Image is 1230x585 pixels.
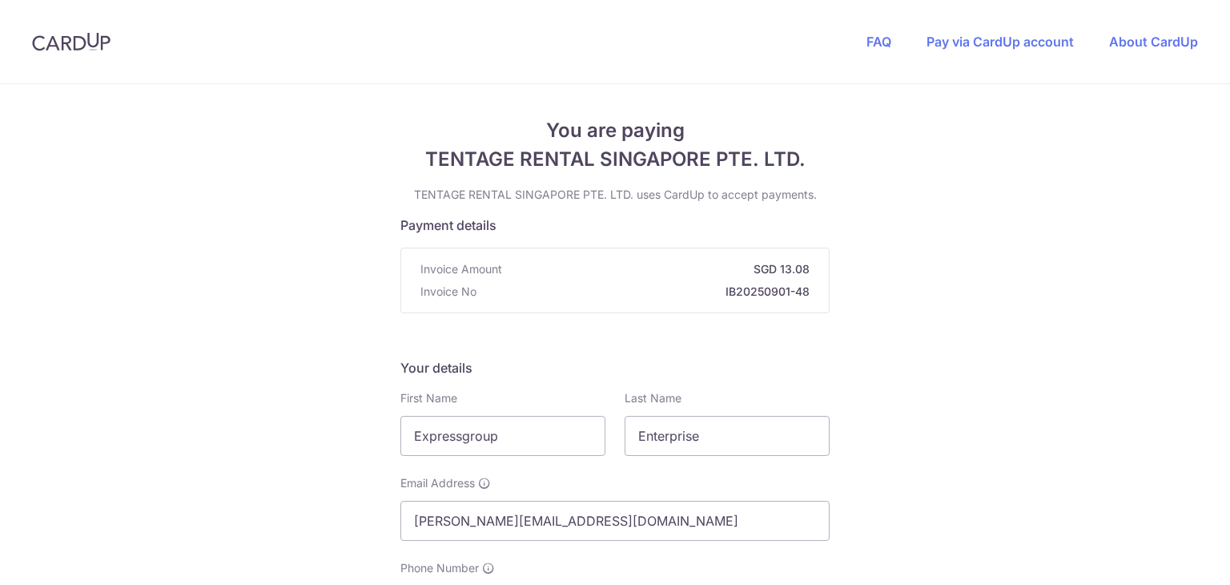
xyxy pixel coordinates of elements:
span: Invoice Amount [420,261,502,277]
span: Email Address [400,475,475,491]
input: Email address [400,501,830,541]
input: Last name [625,416,830,456]
p: TENTAGE RENTAL SINGAPORE PTE. LTD. uses CardUp to accept payments. [400,187,830,203]
a: FAQ [866,34,891,50]
a: Pay via CardUp account [927,34,1074,50]
label: Last Name [625,390,681,406]
a: About CardUp [1109,34,1198,50]
h5: Your details [400,358,830,377]
strong: SGD 13.08 [508,261,810,277]
span: You are paying [400,116,830,145]
strong: IB20250901-48 [483,284,810,300]
span: TENTAGE RENTAL SINGAPORE PTE. LTD. [400,145,830,174]
label: First Name [400,390,457,406]
input: First name [400,416,605,456]
span: Phone Number [400,560,479,576]
span: Invoice No [420,284,476,300]
img: CardUp [32,32,111,51]
h5: Payment details [400,216,830,235]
